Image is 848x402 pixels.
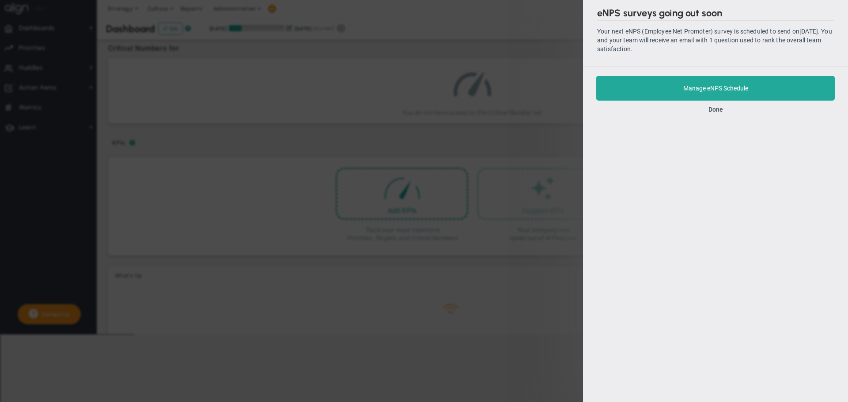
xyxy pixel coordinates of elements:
h2: eNPS surveys going out soon [597,7,834,21]
button: Manage eNPS Schedule [596,76,835,101]
button: Done [708,106,723,113]
span: [DATE] [799,28,818,35]
span: Manage eNPS Schedule [683,85,748,92]
p: Your next eNPS (Employee Net Promoter) survey is scheduled to send on . You and your team will re... [597,27,834,53]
